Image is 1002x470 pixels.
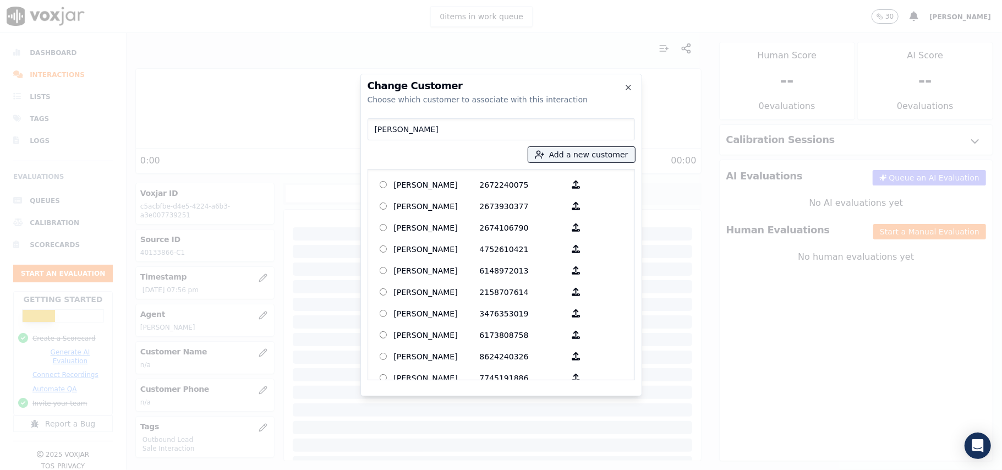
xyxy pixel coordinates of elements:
button: [PERSON_NAME] 3476353019 [566,305,587,322]
button: [PERSON_NAME] 4752610421 [566,241,587,258]
button: [PERSON_NAME] 2674106790 [566,219,587,236]
p: [PERSON_NAME] [394,198,480,215]
input: [PERSON_NAME] 3476353019 [380,310,387,317]
p: [PERSON_NAME] [394,262,480,279]
p: 2674106790 [480,219,566,236]
input: [PERSON_NAME] 8624240326 [380,353,387,360]
p: 4752610421 [480,241,566,258]
button: [PERSON_NAME] 6148972013 [566,262,587,279]
h2: Change Customer [368,81,635,91]
p: [PERSON_NAME] [394,326,480,343]
input: [PERSON_NAME] 2673930377 [380,203,387,210]
p: [PERSON_NAME] [394,369,480,386]
input: [PERSON_NAME] 6173808758 [380,331,387,338]
p: 2672240075 [480,176,566,193]
p: 3476353019 [480,305,566,322]
div: Open Intercom Messenger [965,433,991,459]
p: 2158707614 [480,283,566,300]
button: [PERSON_NAME] 2158707614 [566,283,587,300]
input: [PERSON_NAME] 2672240075 [380,181,387,188]
input: [PERSON_NAME] 4752610421 [380,245,387,253]
p: [PERSON_NAME] [394,176,480,193]
p: 2673930377 [480,198,566,215]
p: [PERSON_NAME] [394,219,480,236]
p: 8624240326 [480,348,566,365]
p: [PERSON_NAME] [394,241,480,258]
p: 6148972013 [480,262,566,279]
button: [PERSON_NAME] 2672240075 [566,176,587,193]
p: 6173808758 [480,326,566,343]
p: 7745191886 [480,369,566,386]
button: [PERSON_NAME] 8624240326 [566,348,587,365]
button: [PERSON_NAME] 2673930377 [566,198,587,215]
p: [PERSON_NAME] [394,348,480,365]
button: [PERSON_NAME] 6173808758 [566,326,587,343]
input: [PERSON_NAME] 2674106790 [380,224,387,231]
input: [PERSON_NAME] 2158707614 [380,288,387,296]
input: Search Customers [368,118,635,140]
input: [PERSON_NAME] 6148972013 [380,267,387,274]
div: Choose which customer to associate with this interaction [368,94,635,105]
button: Add a new customer [528,147,635,162]
p: [PERSON_NAME] [394,283,480,300]
button: [PERSON_NAME] 7745191886 [566,369,587,386]
p: [PERSON_NAME] [394,305,480,322]
input: [PERSON_NAME] 7745191886 [380,374,387,381]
